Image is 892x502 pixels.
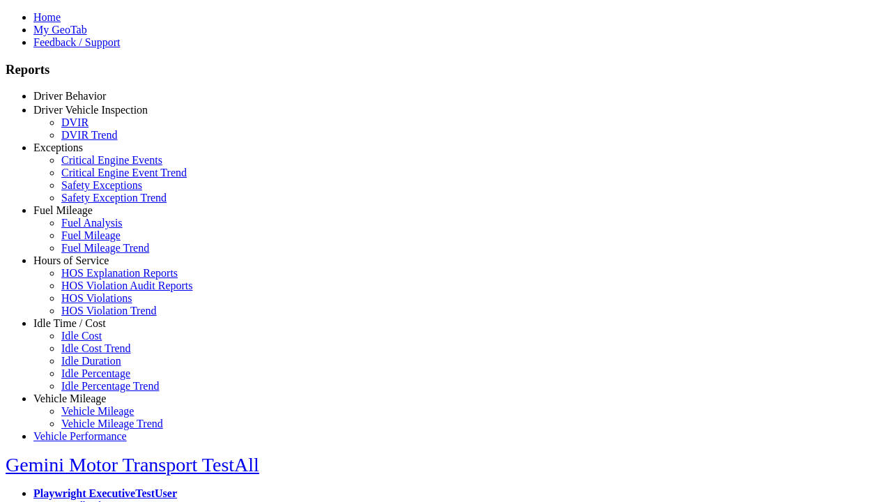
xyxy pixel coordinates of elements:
[61,280,193,291] a: HOS Violation Audit Reports
[61,229,121,241] a: Fuel Mileage
[61,102,138,114] a: Driver Scorecard
[61,355,121,367] a: Idle Duration
[61,167,187,178] a: Critical Engine Event Trend
[61,129,117,141] a: DVIR Trend
[33,393,106,404] a: Vehicle Mileage
[33,254,109,266] a: Hours of Service
[33,104,148,116] a: Driver Vehicle Inspection
[61,292,132,304] a: HOS Violations
[61,405,134,417] a: Vehicle Mileage
[61,380,159,392] a: Idle Percentage Trend
[33,24,87,36] a: My GeoTab
[61,116,89,128] a: DVIR
[33,36,120,48] a: Feedback / Support
[61,305,157,317] a: HOS Violation Trend
[61,267,178,279] a: HOS Explanation Reports
[6,62,886,77] h3: Reports
[33,487,177,499] a: Playwright ExecutiveTestUser
[61,179,142,191] a: Safety Exceptions
[33,430,127,442] a: Vehicle Performance
[61,330,102,342] a: Idle Cost
[33,90,106,102] a: Driver Behavior
[61,192,167,204] a: Safety Exception Trend
[61,217,123,229] a: Fuel Analysis
[6,454,259,476] a: Gemini Motor Transport TestAll
[33,11,61,23] a: Home
[33,204,93,216] a: Fuel Mileage
[61,418,163,429] a: Vehicle Mileage Trend
[33,142,83,153] a: Exceptions
[61,342,131,354] a: Idle Cost Trend
[61,242,149,254] a: Fuel Mileage Trend
[61,154,162,166] a: Critical Engine Events
[33,317,106,329] a: Idle Time / Cost
[61,367,130,379] a: Idle Percentage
